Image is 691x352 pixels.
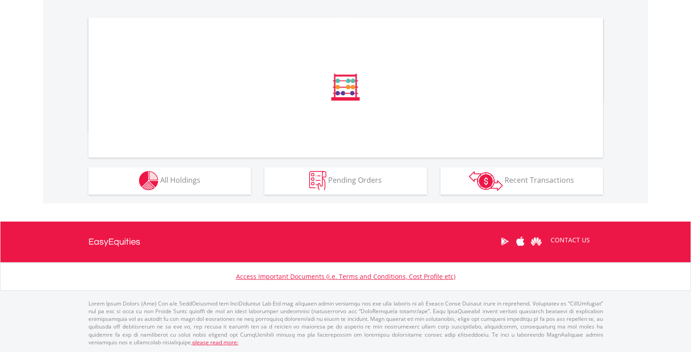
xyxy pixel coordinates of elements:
span: All Holdings [160,175,200,185]
img: holdings-wht.png [139,171,158,190]
img: transactions-zar-wht.png [469,171,503,191]
button: Pending Orders [264,167,427,195]
a: Access Important Documents (i.e. Terms and Conditions, Cost Profile etc) [236,272,455,281]
span: Recent Transactions [505,175,574,185]
a: EasyEquities [88,222,140,262]
button: Recent Transactions [441,167,603,195]
span: Pending Orders [328,175,382,185]
a: Google Play [497,227,513,255]
a: Huawei [529,227,544,255]
a: CONTACT US [544,227,596,253]
button: All Holdings [88,167,251,195]
p: Lorem Ipsum Dolors (Ame) Con a/e SeddOeiusmod tem InciDiduntut Lab Etd mag aliquaen admin veniamq... [88,300,603,346]
img: pending_instructions-wht.png [309,171,326,190]
a: please read more: [192,338,238,346]
a: Apple [513,227,529,255]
